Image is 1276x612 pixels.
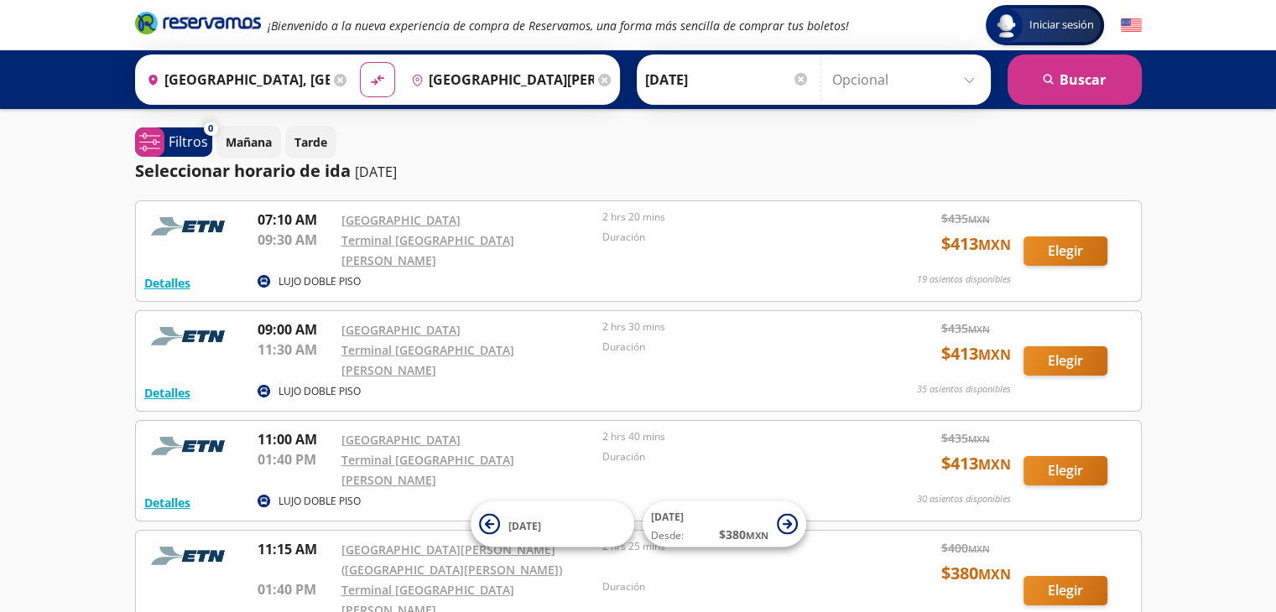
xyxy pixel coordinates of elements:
[144,319,237,353] img: RESERVAMOS
[832,59,982,101] input: Opcional
[643,501,806,547] button: [DATE]Desde:$380MXN
[941,561,1011,586] span: $ 380
[978,236,1011,254] small: MXN
[968,433,990,445] small: MXN
[258,230,333,250] p: 09:30 AM
[279,274,361,289] p: LUJO DOBLE PISO
[135,10,261,40] a: Brand Logo
[941,210,990,227] span: $ 435
[268,18,849,34] em: ¡Bienvenido a la nueva experiencia de compra de Reservamos, una forma más sencilla de comprar tus...
[719,526,768,543] span: $ 380
[135,10,261,35] i: Brand Logo
[508,518,541,532] span: [DATE]
[1023,576,1107,605] button: Elegir
[968,213,990,226] small: MXN
[341,212,461,228] a: [GEOGRAPHIC_DATA]
[144,429,237,463] img: RESERVAMOS
[941,341,1011,366] span: $ 413
[978,455,1011,474] small: MXN
[258,340,333,360] p: 11:30 AM
[258,210,333,230] p: 07:10 AM
[279,494,361,509] p: LUJO DOBLE PISO
[135,127,212,157] button: 0Filtros
[941,451,1011,476] span: $ 413
[258,319,333,340] p: 09:00 AM
[285,126,336,158] button: Tarde
[602,579,856,594] p: Duración
[294,133,327,151] p: Tarde
[746,529,768,542] small: MXN
[208,122,213,136] span: 0
[471,501,634,547] button: [DATE]
[1023,346,1107,376] button: Elegir
[144,539,237,573] img: RESERVAMOS
[144,274,190,292] button: Detalles
[602,340,856,355] p: Duración
[978,565,1011,583] small: MXN
[1023,236,1107,266] button: Elegir
[941,231,1011,257] span: $ 413
[978,345,1011,364] small: MXN
[258,579,333,599] p: 01:40 PM
[355,162,397,182] p: [DATE]
[341,432,461,448] a: [GEOGRAPHIC_DATA]
[1121,15,1142,36] button: English
[645,59,810,101] input: Elegir Fecha
[341,342,514,378] a: Terminal [GEOGRAPHIC_DATA][PERSON_NAME]
[602,449,856,464] p: Duración
[651,510,684,524] span: [DATE]
[258,539,333,559] p: 11:15 AM
[602,319,856,335] p: 2 hrs 30 mins
[144,210,237,243] img: RESERVAMOS
[135,158,351,184] p: Seleccionar horario de ida
[341,452,514,488] a: Terminal [GEOGRAPHIC_DATA][PERSON_NAME]
[917,382,1011,397] p: 35 asientos disponibles
[1023,17,1101,34] span: Iniciar sesión
[144,384,190,402] button: Detalles
[216,126,281,158] button: Mañana
[917,492,1011,506] p: 30 asientos disponibles
[144,494,190,511] button: Detalles
[968,323,990,335] small: MXN
[968,542,990,555] small: MXN
[169,132,208,152] p: Filtros
[941,319,990,337] span: $ 435
[341,542,562,578] a: [GEOGRAPHIC_DATA][PERSON_NAME] ([GEOGRAPHIC_DATA][PERSON_NAME])
[602,230,856,245] p: Duración
[1008,54,1142,105] button: Buscar
[258,429,333,449] p: 11:00 AM
[917,272,1011,287] p: 19 asientos disponibles
[602,429,856,444] p: 2 hrs 40 mins
[602,210,856,225] p: 2 hrs 20 mins
[140,59,330,101] input: Buscar Origen
[941,429,990,447] span: $ 435
[258,449,333,469] p: 01:40 PM
[226,133,272,151] p: Mañana
[341,322,461,338] a: [GEOGRAPHIC_DATA]
[1023,456,1107,485] button: Elegir
[404,59,594,101] input: Buscar Destino
[651,528,684,543] span: Desde:
[279,384,361,399] p: LUJO DOBLE PISO
[341,232,514,268] a: Terminal [GEOGRAPHIC_DATA][PERSON_NAME]
[941,539,990,557] span: $ 400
